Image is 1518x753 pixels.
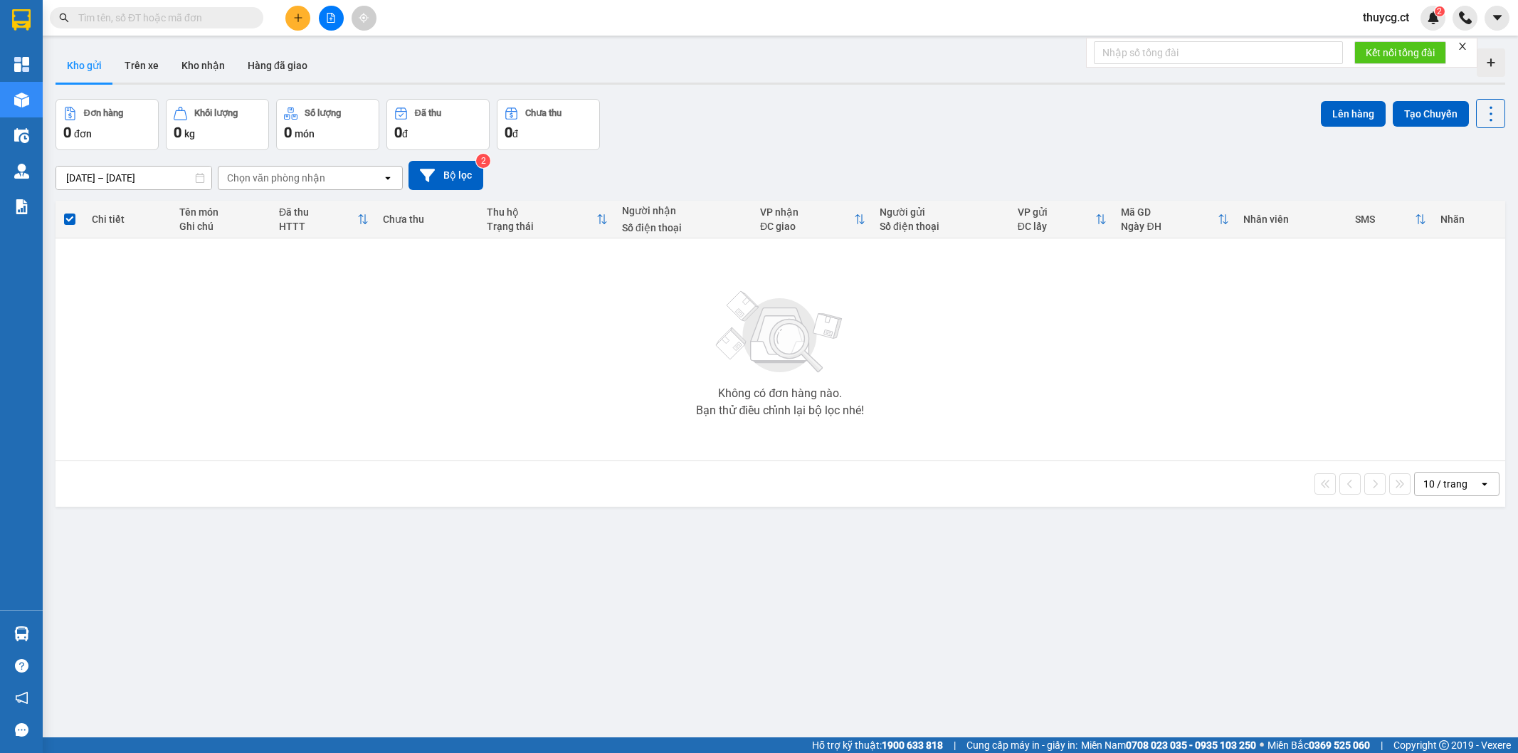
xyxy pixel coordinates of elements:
th: Toggle SortBy [272,201,376,238]
div: Nhãn [1440,214,1498,225]
span: | [954,737,956,753]
div: Chọn văn phòng nhận [227,171,325,185]
button: Chưa thu0đ [497,99,600,150]
button: Bộ lọc [409,161,483,190]
div: Người nhận [622,205,746,216]
sup: 2 [476,154,490,168]
span: Kết nối tổng đài [1366,45,1435,60]
button: caret-down [1485,6,1509,31]
span: aim [359,13,369,23]
span: kg [184,128,195,139]
div: HTTT [279,221,357,232]
div: SMS [1355,214,1415,225]
span: Miền Bắc [1267,737,1370,753]
span: file-add [326,13,336,23]
button: aim [352,6,376,31]
span: 0 [174,124,181,141]
div: Không có đơn hàng nào. [718,388,842,399]
button: Kết nối tổng đài [1354,41,1446,64]
div: Chưa thu [383,214,473,225]
img: phone-icon [1459,11,1472,24]
th: Toggle SortBy [753,201,873,238]
div: Ghi chú [179,221,265,232]
div: Tạo kho hàng mới [1477,48,1505,77]
button: Khối lượng0kg [166,99,269,150]
th: Toggle SortBy [1114,201,1236,238]
img: warehouse-icon [14,164,29,179]
span: 2 [1437,6,1442,16]
div: VP gửi [1018,206,1096,218]
div: Trạng thái [487,221,596,232]
img: dashboard-icon [14,57,29,72]
button: Lên hàng [1321,101,1386,127]
span: plus [293,13,303,23]
div: Thu hộ [487,206,596,218]
div: Đơn hàng [84,108,123,118]
div: ĐC giao [760,221,854,232]
th: Toggle SortBy [1011,201,1114,238]
button: Tạo Chuyến [1393,101,1469,127]
svg: open [1479,478,1490,490]
input: Select a date range. [56,167,211,189]
img: logo-vxr [12,9,31,31]
button: Đã thu0đ [386,99,490,150]
strong: 0708 023 035 - 0935 103 250 [1126,739,1256,751]
input: Nhập số tổng đài [1094,41,1343,64]
div: Số điện thoại [880,221,1003,232]
div: Mã GD [1121,206,1218,218]
button: file-add [319,6,344,31]
span: 0 [394,124,402,141]
div: Số điện thoại [622,222,746,233]
span: đ [512,128,518,139]
span: message [15,723,28,737]
span: caret-down [1491,11,1504,24]
div: ĐC lấy [1018,221,1096,232]
button: Hàng đã giao [236,48,319,83]
img: svg+xml;base64,PHN2ZyBjbGFzcz0ibGlzdC1wbHVnX19zdmciIHhtbG5zPSJodHRwOi8vd3d3LnczLm9yZy8yMDAwL3N2Zy... [709,283,851,382]
span: 0 [284,124,292,141]
span: thuycg.ct [1351,9,1421,26]
div: Bạn thử điều chỉnh lại bộ lọc nhé! [696,405,864,416]
div: Đã thu [415,108,441,118]
button: Kho nhận [170,48,236,83]
button: plus [285,6,310,31]
div: Khối lượng [194,108,238,118]
span: search [59,13,69,23]
img: warehouse-icon [14,93,29,107]
span: Cung cấp máy in - giấy in: [966,737,1077,753]
div: Đã thu [279,206,357,218]
span: Miền Nam [1081,737,1256,753]
div: Người gửi [880,206,1003,218]
th: Toggle SortBy [1348,201,1433,238]
button: Số lượng0món [276,99,379,150]
span: notification [15,691,28,705]
img: solution-icon [14,199,29,214]
span: đ [402,128,408,139]
th: Toggle SortBy [480,201,615,238]
strong: 0369 525 060 [1309,739,1370,751]
span: 0 [63,124,71,141]
img: warehouse-icon [14,128,29,143]
div: Ngày ĐH [1121,221,1218,232]
div: VP nhận [760,206,854,218]
span: question-circle [15,659,28,673]
div: Nhân viên [1243,214,1341,225]
img: warehouse-icon [14,626,29,641]
span: đơn [74,128,92,139]
span: Hỗ trợ kỹ thuật: [812,737,943,753]
div: Tên món [179,206,265,218]
button: Trên xe [113,48,170,83]
div: Chưa thu [525,108,562,118]
span: copyright [1439,740,1449,750]
span: | [1381,737,1383,753]
div: Số lượng [305,108,341,118]
span: 0 [505,124,512,141]
img: icon-new-feature [1427,11,1440,24]
sup: 2 [1435,6,1445,16]
span: món [295,128,315,139]
div: Chi tiết [92,214,165,225]
div: 10 / trang [1423,477,1467,491]
span: close [1458,41,1467,51]
button: Đơn hàng0đơn [56,99,159,150]
strong: 1900 633 818 [882,739,943,751]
